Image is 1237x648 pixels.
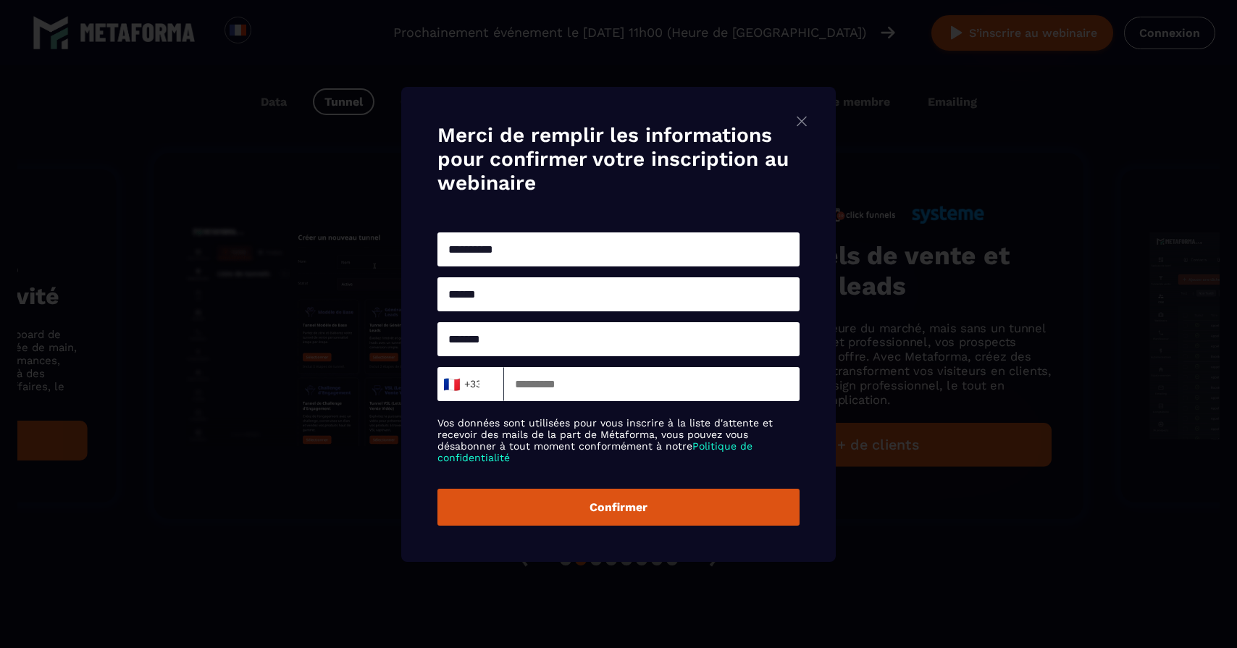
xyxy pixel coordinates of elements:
[437,123,800,195] h4: Merci de remplir les informations pour confirmer votre inscription au webinaire
[793,112,810,130] img: close
[437,367,504,401] div: Search for option
[480,373,491,395] input: Search for option
[437,489,800,526] button: Confirmer
[437,440,752,463] a: Politique de confidentialité
[447,374,477,394] span: +33
[437,417,800,463] label: Vos données sont utilisées pour vous inscrire à la liste d'attente et recevoir des mails de la pa...
[443,374,461,394] span: 🇫🇷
